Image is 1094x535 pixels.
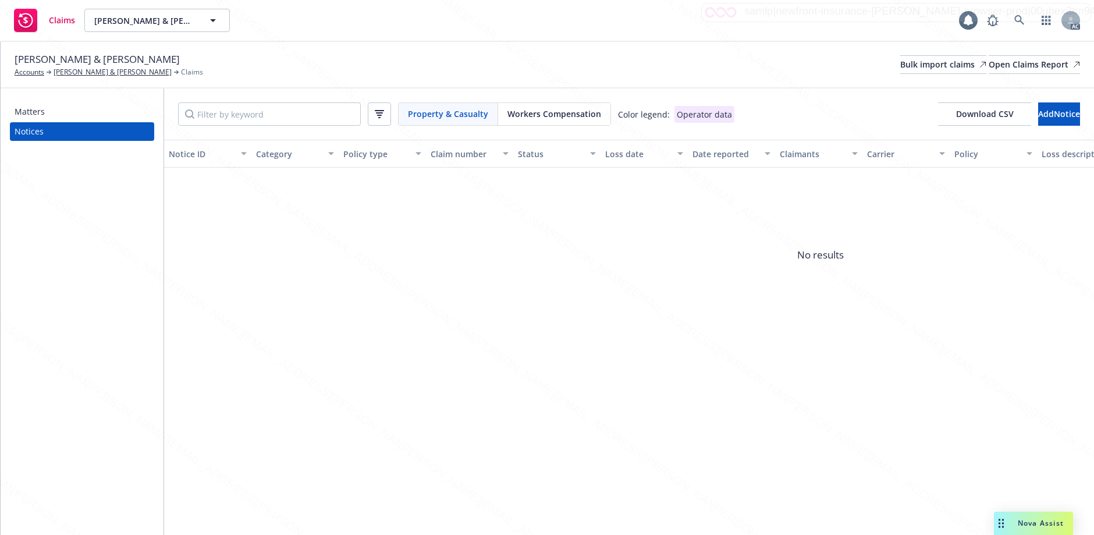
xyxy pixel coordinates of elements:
[94,15,195,27] span: [PERSON_NAME] & [PERSON_NAME]
[956,108,1014,119] span: Download CSV
[15,52,180,67] span: [PERSON_NAME] & [PERSON_NAME]
[900,55,986,74] a: Bulk import claims
[780,148,845,160] div: Claimants
[339,140,426,168] button: Policy type
[256,148,321,160] div: Category
[950,140,1037,168] button: Policy
[507,108,601,120] span: Workers Compensation
[251,140,339,168] button: Category
[775,140,862,168] button: Claimants
[49,16,75,25] span: Claims
[343,148,409,160] div: Policy type
[1008,9,1031,32] a: Search
[431,148,496,160] div: Claim number
[513,140,601,168] button: Status
[164,140,251,168] button: Notice ID
[989,55,1080,74] a: Open Claims Report
[981,9,1004,32] a: Report a Bug
[408,108,488,120] span: Property & Casualty
[900,56,986,73] div: Bulk import claims
[601,140,688,168] button: Loss date
[692,148,758,160] div: Date reported
[862,140,950,168] button: Carrier
[954,148,1020,160] div: Policy
[989,56,1080,73] div: Open Claims Report
[15,102,45,121] div: Matters
[618,108,670,121] div: Color legend:
[938,102,1031,126] button: Download CSV
[994,512,1073,535] button: Nova Assist
[1018,518,1064,528] span: Nova Assist
[1038,102,1080,126] button: AddNotice
[867,148,932,160] div: Carrier
[1035,9,1058,32] a: Switch app
[994,512,1008,535] div: Drag to move
[54,67,172,77] a: [PERSON_NAME] & [PERSON_NAME]
[605,148,670,160] div: Loss date
[426,140,513,168] button: Claim number
[1038,108,1080,119] span: Add Notice
[169,148,234,160] div: Notice ID
[688,140,775,168] button: Date reported
[15,67,44,77] a: Accounts
[15,122,44,141] div: Notices
[181,67,203,77] span: Claims
[674,106,734,123] div: Operator data
[10,122,154,141] a: Notices
[84,9,230,32] button: [PERSON_NAME] & [PERSON_NAME]
[10,102,154,121] a: Matters
[178,102,361,126] input: Filter by keyword
[518,148,583,160] div: Status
